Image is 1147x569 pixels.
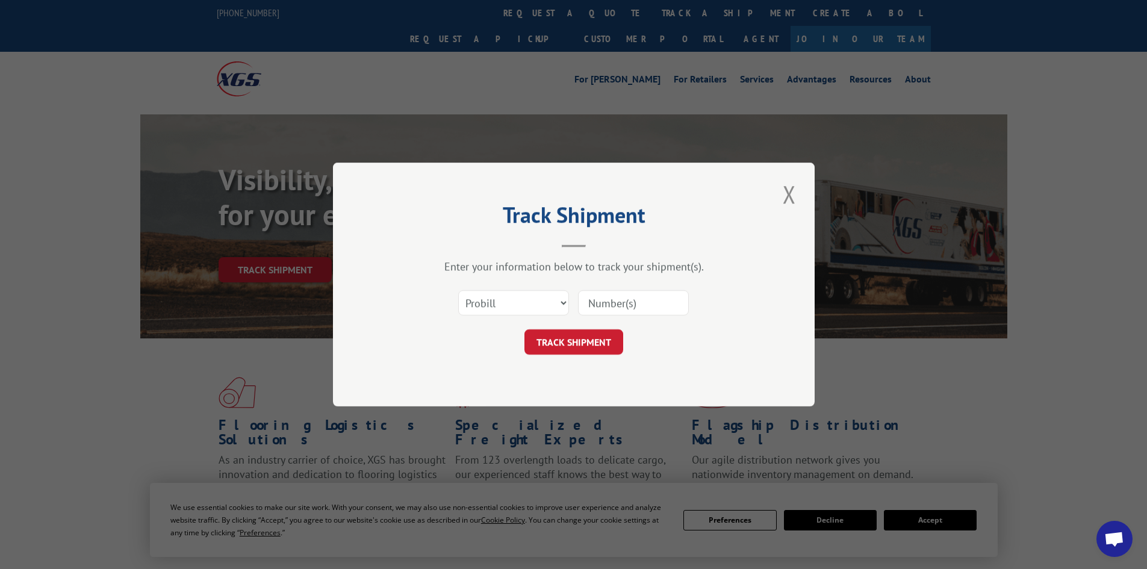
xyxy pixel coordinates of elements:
h2: Track Shipment [393,207,754,229]
div: Enter your information below to track your shipment(s). [393,260,754,273]
button: Close modal [779,178,800,211]
button: TRACK SHIPMENT [524,329,623,355]
a: Open chat [1096,521,1133,557]
input: Number(s) [578,290,689,316]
